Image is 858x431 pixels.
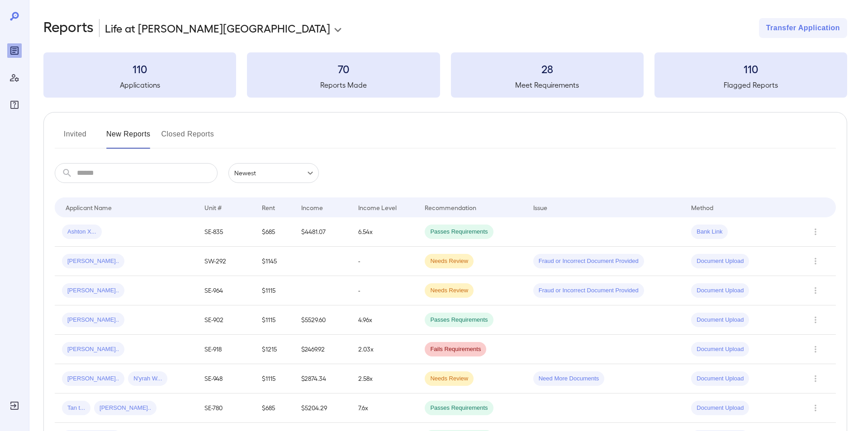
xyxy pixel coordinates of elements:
[106,127,151,149] button: New Reports
[294,335,351,364] td: $2469.92
[105,21,330,35] p: Life at [PERSON_NAME][GEOGRAPHIC_DATA]
[7,98,22,112] div: FAQ
[197,247,254,276] td: SW-292
[351,335,418,364] td: 2.03x
[451,80,644,90] h5: Meet Requirements
[94,404,156,412] span: [PERSON_NAME]..
[255,247,294,276] td: $1145
[161,127,214,149] button: Closed Reports
[62,345,124,354] span: [PERSON_NAME]..
[425,228,493,236] span: Passes Requirements
[691,404,749,412] span: Document Upload
[128,375,167,383] span: N'yrah W...
[351,276,418,305] td: -
[425,257,474,266] span: Needs Review
[255,335,294,364] td: $1215
[533,286,644,295] span: Fraud or Incorrect Document Provided
[204,202,222,213] div: Unit #
[7,70,22,85] div: Manage Users
[808,283,823,298] button: Row Actions
[294,394,351,423] td: $5204.29
[255,305,294,335] td: $1115
[62,228,102,236] span: Ashton X...
[7,398,22,413] div: Log Out
[654,61,847,76] h3: 110
[351,305,418,335] td: 4.96x
[654,80,847,90] h5: Flagged Reports
[43,18,94,38] h2: Reports
[62,316,124,324] span: [PERSON_NAME]..
[808,401,823,415] button: Row Actions
[351,364,418,394] td: 2.58x
[62,286,124,295] span: [PERSON_NAME]..
[808,342,823,356] button: Row Actions
[691,286,749,295] span: Document Upload
[43,61,236,76] h3: 110
[55,127,95,149] button: Invited
[691,375,749,383] span: Document Upload
[691,316,749,324] span: Document Upload
[197,217,254,247] td: SE-835
[62,375,124,383] span: [PERSON_NAME]..
[691,228,728,236] span: Bank Link
[43,80,236,90] h5: Applications
[43,52,847,98] summary: 110Applications70Reports Made28Meet Requirements110Flagged Reports
[691,202,713,213] div: Method
[425,286,474,295] span: Needs Review
[255,217,294,247] td: $685
[425,316,493,324] span: Passes Requirements
[294,217,351,247] td: $4481.07
[294,305,351,335] td: $5529.60
[247,80,440,90] h5: Reports Made
[247,61,440,76] h3: 70
[197,364,254,394] td: SE-948
[808,313,823,327] button: Row Actions
[759,18,847,38] button: Transfer Application
[255,276,294,305] td: $1115
[255,364,294,394] td: $1115
[62,257,124,266] span: [PERSON_NAME]..
[691,257,749,266] span: Document Upload
[7,43,22,58] div: Reports
[358,202,397,213] div: Income Level
[301,202,323,213] div: Income
[66,202,112,213] div: Applicant Name
[808,225,823,239] button: Row Actions
[425,404,493,412] span: Passes Requirements
[255,394,294,423] td: $685
[691,345,749,354] span: Document Upload
[451,61,644,76] h3: 28
[533,257,644,266] span: Fraud or Incorrect Document Provided
[62,404,90,412] span: Tan t...
[197,305,254,335] td: SE-902
[351,217,418,247] td: 6.54x
[351,394,418,423] td: 7.6x
[197,276,254,305] td: SE-964
[351,247,418,276] td: -
[425,202,476,213] div: Recommendation
[533,202,548,213] div: Issue
[425,345,486,354] span: Fails Requirements
[197,335,254,364] td: SE-918
[425,375,474,383] span: Needs Review
[262,202,276,213] div: Rent
[228,163,319,183] div: Newest
[808,254,823,268] button: Row Actions
[294,364,351,394] td: $2874.34
[533,375,605,383] span: Need More Documents
[197,394,254,423] td: SE-780
[808,371,823,386] button: Row Actions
